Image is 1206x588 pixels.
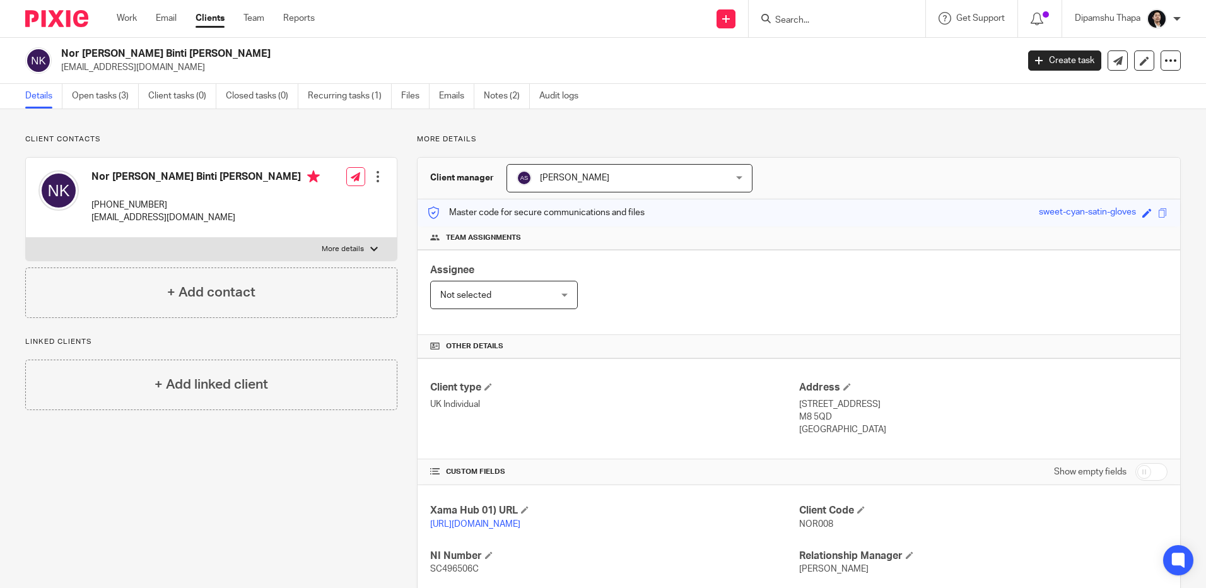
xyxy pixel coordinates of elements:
[91,199,320,211] p: [PHONE_NUMBER]
[430,265,474,275] span: Assignee
[117,12,137,25] a: Work
[322,244,364,254] p: More details
[430,381,799,394] h4: Client type
[799,565,869,573] span: [PERSON_NAME]
[774,15,887,26] input: Search
[61,61,1009,74] p: [EMAIL_ADDRESS][DOMAIN_NAME]
[1054,466,1127,478] label: Show empty fields
[167,283,255,302] h4: + Add contact
[91,211,320,224] p: [EMAIL_ADDRESS][DOMAIN_NAME]
[799,520,833,529] span: NOR008
[430,467,799,477] h4: CUSTOM FIELDS
[799,411,1168,423] p: M8 5QD
[417,134,1181,144] p: More details
[484,84,530,109] a: Notes (2)
[243,12,264,25] a: Team
[308,84,392,109] a: Recurring tasks (1)
[799,504,1168,517] h4: Client Code
[25,134,397,144] p: Client contacts
[430,520,520,529] a: [URL][DOMAIN_NAME]
[148,84,216,109] a: Client tasks (0)
[91,170,320,186] h4: Nor [PERSON_NAME] Binti [PERSON_NAME]
[540,173,609,182] span: [PERSON_NAME]
[446,233,521,243] span: Team assignments
[283,12,315,25] a: Reports
[799,398,1168,411] p: [STREET_ADDRESS]
[539,84,588,109] a: Audit logs
[226,84,298,109] a: Closed tasks (0)
[430,172,494,184] h3: Client manager
[156,12,177,25] a: Email
[430,565,479,573] span: SC496506C
[25,337,397,347] p: Linked clients
[799,550,1168,563] h4: Relationship Manager
[1075,12,1140,25] p: Dipamshu Thapa
[1147,9,1167,29] img: Dipamshu2.jpg
[25,84,62,109] a: Details
[439,84,474,109] a: Emails
[956,14,1005,23] span: Get Support
[440,291,491,300] span: Not selected
[38,170,79,211] img: svg%3E
[446,341,503,351] span: Other details
[799,381,1168,394] h4: Address
[25,47,52,74] img: svg%3E
[517,170,532,185] img: svg%3E
[155,375,268,394] h4: + Add linked client
[1028,50,1101,71] a: Create task
[61,47,819,61] h2: Nor [PERSON_NAME] Binti [PERSON_NAME]
[25,10,88,27] img: Pixie
[427,206,645,219] p: Master code for secure communications and files
[430,550,799,563] h4: NI Number
[430,398,799,411] p: UK Individual
[307,170,320,183] i: Primary
[1039,206,1136,220] div: sweet-cyan-satin-gloves
[196,12,225,25] a: Clients
[72,84,139,109] a: Open tasks (3)
[799,423,1168,436] p: [GEOGRAPHIC_DATA]
[401,84,430,109] a: Files
[430,504,799,517] h4: Xama Hub 01) URL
